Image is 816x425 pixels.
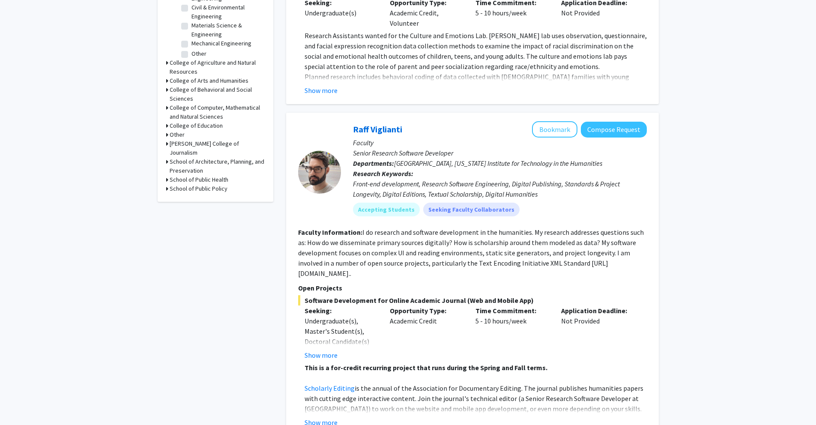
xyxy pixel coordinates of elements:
[353,138,647,148] p: Faculty
[170,184,227,193] h3: School of Public Policy
[469,305,555,360] div: 5 - 10 hours/week
[305,30,647,72] p: Research Assistants wanted for the Culture and Emotions Lab. [PERSON_NAME] lab uses observation, ...
[532,121,577,138] button: Add Raff Viglianti to Bookmarks
[555,305,640,360] div: Not Provided
[305,8,377,18] div: Undergraduate(s)
[191,49,206,58] label: Other
[353,169,413,178] b: Research Keywords:
[353,124,402,135] a: Raff Viglianti
[305,363,547,372] strong: This is a for-credit recurring project that runs during the Spring and Fall terms.
[191,3,263,21] label: Civil & Environmental Engineering
[298,228,644,278] fg-read-more: I do research and software development in the humanities. My research addresses questions such as...
[170,130,185,139] h3: Other
[305,316,377,367] div: Undergraduate(s), Master's Student(s), Doctoral Candidate(s) (PhD, MD, DMD, PharmD, etc.)
[170,121,223,130] h3: College of Education
[383,305,469,360] div: Academic Credit
[170,58,265,76] h3: College of Agriculture and Natural Resources
[561,305,634,316] p: Application Deadline:
[305,72,647,123] p: Planned research includes behavioral coding of data collected with [DEMOGRAPHIC_DATA] families wi...
[353,179,647,199] div: Front-end development, Research Software Engineering, Digital Publishing, Standards & Project Lon...
[353,148,647,158] p: Senior Research Software Developer
[394,159,602,168] span: [GEOGRAPHIC_DATA], [US_STATE] Institute for Technology in the Humanities
[390,305,463,316] p: Opportunity Type:
[305,384,355,392] a: Scholarly Editing
[353,159,394,168] b: Departments:
[170,103,265,121] h3: College of Computer, Mathematical and Natural Sciences
[298,295,647,305] span: Software Development for Online Academic Journal (Web and Mobile App)
[191,39,251,48] label: Mechanical Engineering
[423,203,520,216] mat-chip: Seeking Faculty Collaborators
[298,283,647,293] p: Open Projects
[170,76,248,85] h3: College of Arts and Humanities
[170,85,265,103] h3: College of Behavioral and Social Sciences
[475,305,548,316] p: Time Commitment:
[170,139,265,157] h3: [PERSON_NAME] College of Journalism
[298,228,362,236] b: Faculty Information:
[6,386,36,419] iframe: Chat
[581,122,647,138] button: Compose Request to Raff Viglianti
[305,350,338,360] button: Show more
[353,203,420,216] mat-chip: Accepting Students
[170,157,265,175] h3: School of Architecture, Planning, and Preservation
[305,85,338,96] button: Show more
[170,175,228,184] h3: School of Public Health
[305,305,377,316] p: Seeking:
[191,21,263,39] label: Materials Science & Engineering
